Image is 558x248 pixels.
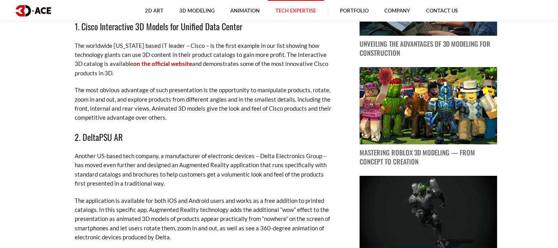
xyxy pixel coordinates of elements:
[360,40,497,58] p: Unveiling the Advantages of 3D Modeling for Construction
[75,86,334,122] p: The most obvious advantage of such presentation is the opportunity to manipulate products, rotate...
[75,196,334,242] p: The application is available for both iOS and Android users and works as a free addition to print...
[133,60,192,67] a: on the official website
[75,151,334,188] p: Another US-based tech company, a manufacturer of electronic devices – Delta Electronics Group – h...
[360,148,497,166] p: Mastering Roblox 3D Modeling — From Concept to Creation
[75,41,334,78] p: The worldwide [US_STATE] based IT leader – Cisco – is the first example in our list showing how t...
[75,20,334,33] h3: 1. Cisco Interactive 3D Models for Unified Data Center
[360,67,497,144] img: blog post image
[16,5,51,16] img: logo dark
[360,67,497,166] a: blog post image Mastering Roblox 3D Modeling — From Concept to Creation
[75,130,334,144] h3: 2. DeltaPSU AR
